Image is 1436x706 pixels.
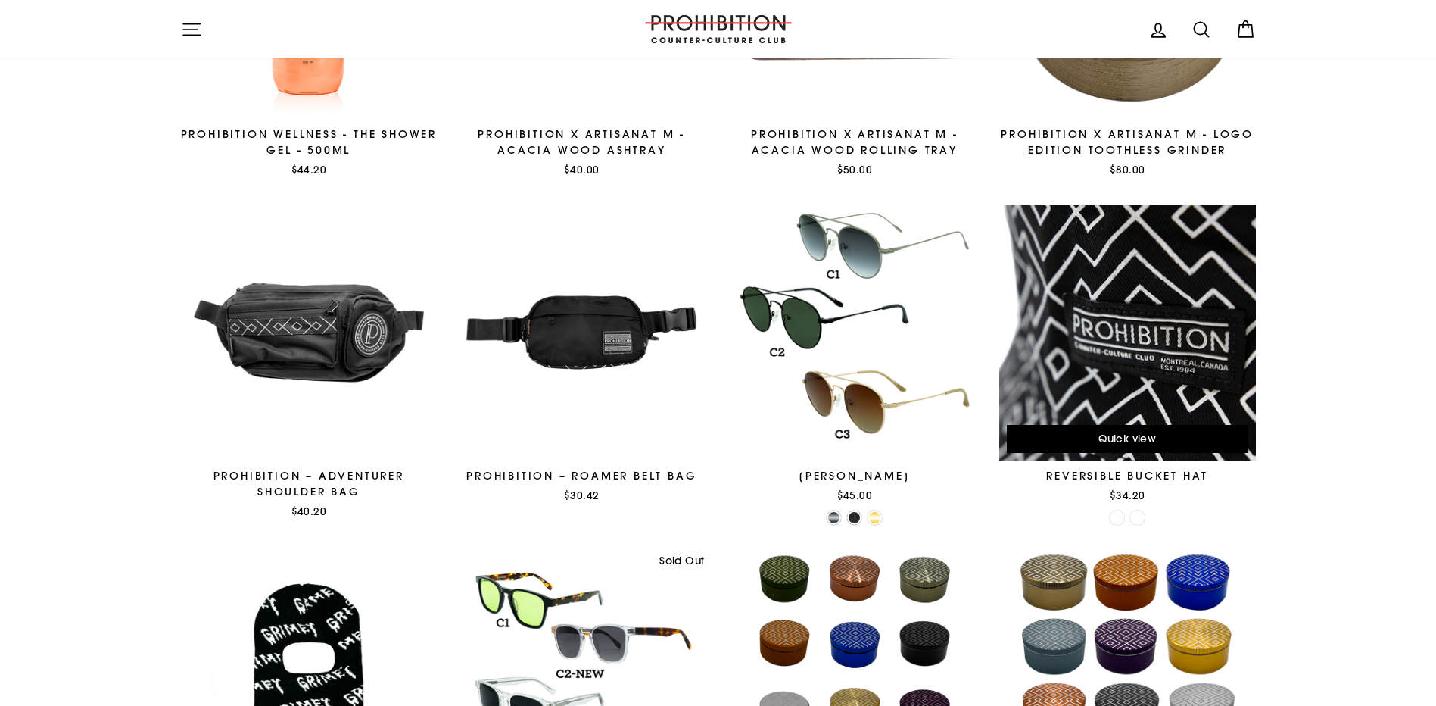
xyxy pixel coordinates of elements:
span: Quick view [280,93,338,107]
div: PROHIBITION X ARTISANAT M - LOGO EDITION TOOTHLESS GRINDER [999,127,1256,158]
div: $80.00 [999,162,1256,177]
span: Quick view [1098,432,1156,445]
span: Quick view [553,93,610,107]
div: $44.20 [181,162,438,177]
div: Prohibition – Roamer Belt Bag [453,468,710,484]
a: Quick view REVERSIBLE BUCKET HAT$34.20 [999,205,1256,508]
div: Prohibition – Adventurer Shoulder Bag [181,468,438,500]
div: $30.42 [453,488,710,503]
div: PROHIBITION X ARTISANAT M - ACACIA WOOD ROLLING TRAY [727,127,983,158]
div: $45.00 [727,488,983,503]
div: Sold Out [653,551,709,572]
a: Prohibition – Adventurer Shoulder Bag$40.20 [181,205,438,524]
div: PROHIBITION X ARTISANAT M - ACACIA WOOD ASHTRAY [453,127,710,158]
span: Quick view [826,93,883,107]
span: Quick view [826,436,883,449]
span: Quick view [280,436,338,449]
a: [PERSON_NAME]$45.00 [727,205,983,508]
a: Prohibition – Roamer Belt Bag$30.42 [453,205,710,508]
div: $40.20 [181,504,438,519]
div: REVERSIBLE BUCKET HAT [999,468,1256,484]
div: $50.00 [727,162,983,177]
div: $34.20 [999,488,1256,503]
img: PROHIBITION COUNTER-CULTURE CLUB [643,15,794,43]
div: Prohibition Wellness - The Shower Gel - 500ML [181,127,438,158]
span: Quick view [553,436,610,449]
div: $40.00 [453,162,710,177]
div: [PERSON_NAME] [727,468,983,484]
